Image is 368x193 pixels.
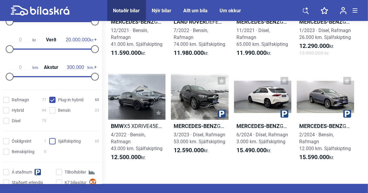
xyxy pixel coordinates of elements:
span: Staðsett erlendis [12,180,43,186]
img: parking.png [343,110,351,118]
img: parking.png [281,110,288,118]
span: Bensín [58,107,71,114]
b: Mercedes-Benz [174,123,217,129]
span: Tilboðsbílar [65,169,86,175]
a: Mercedes-BenzGLE 350 DE 4MATIC PROGRESSIVE6/2024 · Dísel, Rafmagn3.000 km. Sjálfskipting15.490.00... [234,74,291,167]
span: 1 [44,138,46,144]
b: Mercedes-Benz [111,19,154,25]
span: 75 [42,118,46,124]
b: BMW [111,123,124,129]
span: kr. [66,37,94,43]
h2: GLE 350 DE 4MATIC POWER [234,18,291,25]
a: Um okkur [220,8,241,13]
b: 12.290.000 [300,42,330,49]
img: user-login.svg [340,7,347,14]
span: 60 [95,138,99,144]
span: 23 [95,107,99,114]
span: 0 [44,149,46,155]
span: kr. [237,49,272,57]
span: Beinskipting [12,149,35,155]
h2: GLE 400 E 4MATIC COUPE POWER [297,123,354,130]
span: 77 [42,97,46,103]
h2: GLE 350 DE 4MATIC PROGRESSIVE [297,18,354,25]
b: 11.980.000 [174,49,204,56]
span: Dísel [12,118,20,124]
b: Mercedes-Benz [237,19,280,25]
a: Nýir bílar [152,8,172,13]
span: 1/2023 · Dísel, Rafmagn 26.000 km. Sjálfskipting [300,28,351,40]
span: Óskilgreint [12,138,32,144]
b: 12.500.000 [111,154,141,161]
span: Sjálfskipting [58,138,81,144]
span: K7 bílasölur [65,180,87,186]
b: Mercedes-Benz [237,123,280,129]
h2: GLE 350 DE 4MATIC PROGRESSIVE [234,123,291,130]
span: 11/2021 · Dísel, Rafmagn 65.000 km. Sjálfskipting [237,28,288,47]
h2: DEFENDER SE 33 TOMMU [171,18,228,25]
a: Notaðir bílar [113,8,140,13]
span: kr. [8,37,36,43]
h2: GLE 350 E POWER 4MATIC COUPE [108,18,166,25]
span: 2/2024 · Bensín, Rafmagn 12.000 km. Sjálfskipting [300,132,351,152]
a: Allt um bíla [184,8,208,13]
span: 60 [95,97,99,103]
h2: X5 XDRIVE45E M-SPORT [108,123,166,130]
span: kr. [237,147,272,154]
b: 12.590.000 [174,147,204,154]
span: Plug-in hybrid [58,97,84,103]
span: 3/2023 · Dísel, Rafmagn 53.000 km. Sjálfskipting [174,132,225,145]
b: 15.490.000 [237,147,267,154]
span: Hybrid [12,107,24,114]
span: kr. [174,147,208,154]
span: kr. [300,43,334,50]
b: Land Rover [174,19,206,25]
a: Mercedes-BenzGLE 400 E 4MATIC COUPE POWER2/2024 · Bensín, Rafmagn12.000 km. Sjálfskipting15.590.0... [297,74,354,167]
h2: GLE 350 DE 4MATIC PROGRESSIVE [171,123,228,130]
b: 11.990.000 [237,49,267,56]
span: 4/2022 · Bensín, Rafmagn 43.000 km. Sjálfskipting [111,132,163,152]
span: Á staðnum [12,169,32,175]
b: 11.590.000 [111,49,141,56]
span: km. [8,65,39,70]
span: 13.990.000 kr. [300,50,330,57]
span: km. [63,65,94,70]
span: kr. [111,49,146,57]
span: Rafmagn [12,97,29,103]
a: Mercedes-BenzGLE 350 DE 4MATIC PROGRESSIVE3/2023 · Dísel, Rafmagn53.000 km. Sjálfskipting12.590.0... [171,74,228,167]
span: kr. [300,154,334,161]
span: 7/2022 · Bensín, Rafmagn 74.000 km. Sjálfskipting [174,28,225,47]
span: kr. [111,154,146,161]
span: 6/2024 · Dísel, Rafmagn 3.000 km. Sjálfskipting [237,132,288,145]
a: BMWX5 XDRIVE45E M-SPORT4/2022 · Bensín, Rafmagn43.000 km. Sjálfskipting12.500.000kr. [108,74,166,167]
span: Akstur [42,65,60,70]
span: 64 [42,107,46,114]
b: Mercedes-Benz [300,123,343,129]
span: 12/2021 · Bensín, Rafmagn 41.000 km. Sjálfskipting [111,28,163,47]
b: 15.590.000 [300,154,330,161]
b: Mercedes-Benz [300,19,343,25]
span: Verð [44,37,58,42]
span: kr. [174,49,208,57]
img: parking.png [218,110,226,118]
